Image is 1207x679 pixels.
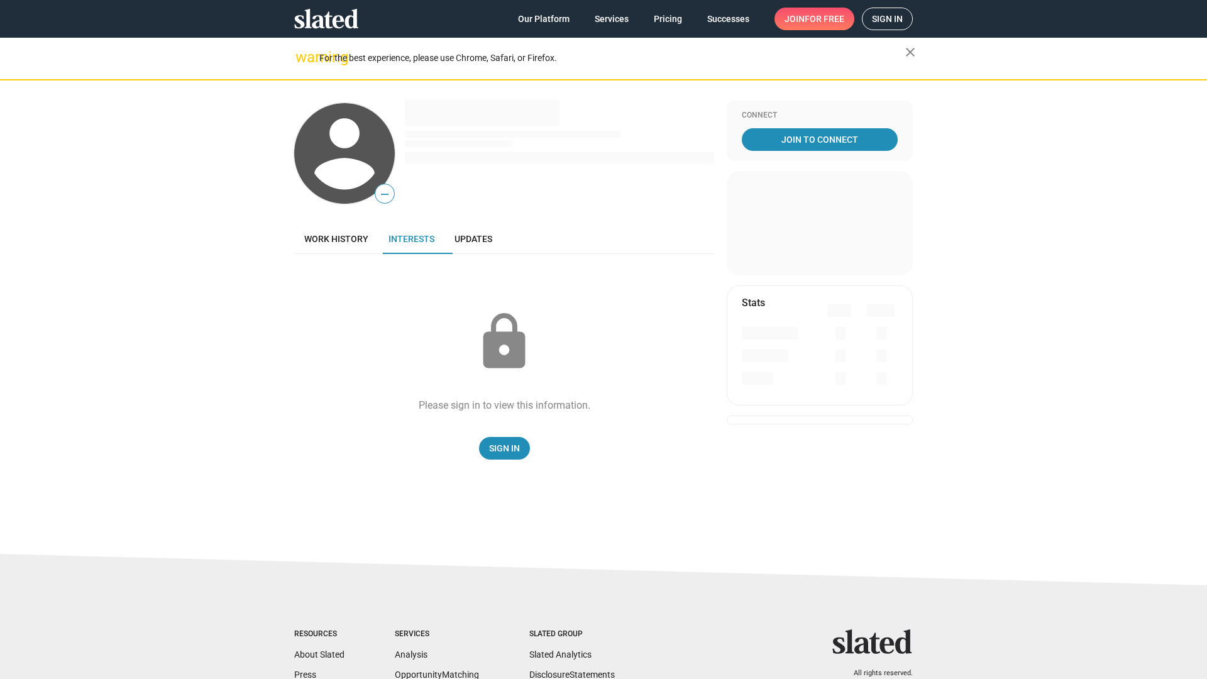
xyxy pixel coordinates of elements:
[319,50,905,67] div: For the best experience, please use Chrome, Safari, or Firefox.
[654,8,682,30] span: Pricing
[375,186,394,202] span: —
[785,8,844,30] span: Join
[529,649,592,660] a: Slated Analytics
[294,629,344,639] div: Resources
[518,8,570,30] span: Our Platform
[644,8,692,30] a: Pricing
[473,311,536,373] mat-icon: lock
[294,649,344,660] a: About Slated
[707,8,749,30] span: Successes
[395,629,479,639] div: Services
[378,224,444,254] a: Interests
[595,8,629,30] span: Services
[479,437,530,460] a: Sign In
[862,8,913,30] a: Sign in
[389,234,434,244] span: Interests
[744,128,895,151] span: Join To Connect
[585,8,639,30] a: Services
[529,629,615,639] div: Slated Group
[872,8,903,30] span: Sign in
[444,224,502,254] a: Updates
[742,128,898,151] a: Join To Connect
[742,111,898,121] div: Connect
[742,296,765,309] mat-card-title: Stats
[489,437,520,460] span: Sign In
[508,8,580,30] a: Our Platform
[295,50,311,65] mat-icon: warning
[774,8,854,30] a: Joinfor free
[419,399,590,412] div: Please sign in to view this information.
[697,8,759,30] a: Successes
[294,224,378,254] a: Work history
[805,8,844,30] span: for free
[304,234,368,244] span: Work history
[395,649,427,660] a: Analysis
[903,45,918,60] mat-icon: close
[455,234,492,244] span: Updates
